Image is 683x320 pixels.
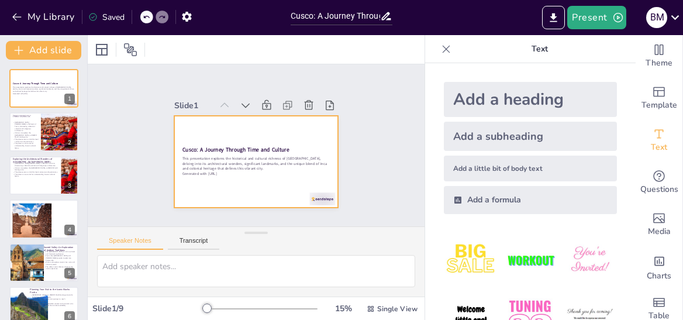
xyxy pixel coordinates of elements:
[64,225,75,235] div: 4
[377,304,418,314] span: Single View
[64,94,75,104] div: 1
[640,183,678,196] span: Questions
[174,100,211,111] div: Slide 1
[444,233,498,287] img: 1.jpeg
[13,82,58,85] strong: Cusco: A Journey Through Time and Culture
[182,156,329,171] p: This presentation explores the historical and cultural richness of [GEOGRAPHIC_DATA], delving int...
[9,243,78,282] div: https://cdn.sendsteps.com/images/logo/sendsteps_logo_white.pnghttps://cdn.sendsteps.com/images/lo...
[329,303,357,314] div: 15 %
[92,303,205,314] div: Slide 1 / 9
[13,121,40,131] p: [GEOGRAPHIC_DATA][PERSON_NAME] is the heart of Cusco, showcasing a blend of colonial and indigeno...
[646,57,672,70] span: Theme
[646,6,667,29] button: B M
[64,137,75,148] div: 2
[13,132,40,138] p: Visitors can explore the [GEOGRAPHIC_DATA], a UNESCO World Heritage site.
[9,8,80,26] button: My Library
[30,298,75,302] p: Travelers can take scenic train journeys to reach [GEOGRAPHIC_DATA].
[291,8,381,25] input: Insert title
[444,156,617,181] div: Add a little bit of body text
[44,250,75,254] p: The [GEOGRAPHIC_DATA] is rich in cultural and historical significance.
[636,35,682,77] div: Change the overall theme
[651,141,667,154] span: Text
[97,237,163,250] button: Speaker Notes
[9,69,78,108] div: https://cdn.sendsteps.com/images/logo/sendsteps_logo_white.pnghttps://cdn.sendsteps.com/images/lo...
[13,115,33,118] p: Exploring the Architectural Wonders of [GEOGRAPHIC_DATA][PERSON_NAME]
[30,294,75,298] p: [GEOGRAPHIC_DATA] is a UNESCO World Heritage site and a Seven Wonder of the World.
[13,157,58,164] p: Exploring the Architectural Wonders of [GEOGRAPHIC_DATA][PERSON_NAME]
[13,171,58,173] p: The plaza serves as a hub for local commerce and gastronomy.
[88,12,125,23] div: Saved
[636,77,682,119] div: Add ready made slides
[9,156,78,195] div: https://cdn.sendsteps.com/images/logo/sendsteps_logo_white.pnghttps://cdn.sendsteps.com/images/lo...
[444,122,617,151] div: Add a subheading
[64,268,75,278] div: 5
[30,302,75,305] p: Guided tours provide invaluable context to the ancient ruins.
[636,161,682,204] div: Get real-time input from your audience
[563,233,617,287] img: 3.jpeg
[567,6,626,29] button: Present
[182,171,329,177] p: Generated with [URL]
[641,99,677,112] span: Template
[13,142,40,149] p: The plaza is a must-visit for understanding Cusco's cultural fabric.
[92,40,111,59] div: Layout
[13,92,75,95] p: Generated with [URL]
[30,305,75,307] p: Planning ahead is crucial due to ticket availability.
[9,112,78,151] div: https://cdn.sendsteps.com/images/logo/sendsteps_logo_white.pnghttps://cdn.sendsteps.com/images/lo...
[647,270,671,283] span: Charts
[646,7,667,28] div: B M
[30,288,75,294] p: Planning Your Visit to the Iconic Machu Picchu
[13,173,58,177] p: The plaza is a must-visit for understanding Cusco's cultural fabric.
[13,138,40,142] p: The plaza serves as a hub for local commerce and gastronomy.
[636,246,682,288] div: Add charts and graphs
[13,163,58,167] p: [GEOGRAPHIC_DATA][PERSON_NAME] is the heart of Cusco, showcasing a blend of colonial and indigeno...
[44,261,75,265] p: Visitors can explore ancient Inca ruins and vibrant markets.
[182,146,289,154] strong: Cusco: A Journey Through Time and Culture
[6,41,81,60] button: Add slide
[636,204,682,246] div: Add images, graphics, shapes or video
[123,43,137,57] span: Position
[168,237,220,250] button: Transcript
[456,35,624,63] p: Text
[444,82,617,117] div: Add a heading
[9,199,78,238] div: https://cdn.sendsteps.com/images/logo/sendsteps_logo_white.pnghttps://cdn.sendsteps.com/images/lo...
[44,246,75,252] p: Sacred Valley: An Exploration of Andean Traditions
[542,6,565,29] button: Export to PowerPoint
[13,86,75,92] p: This presentation explores the historical and cultural richness of [GEOGRAPHIC_DATA], delving int...
[44,266,75,270] p: The valley's scenic beauty enhances the visitor experience.
[648,225,671,238] span: Media
[13,167,58,171] p: Visitors can explore the [GEOGRAPHIC_DATA], a UNESCO World Heritage site.
[44,254,75,261] p: Towns like [GEOGRAPHIC_DATA] and [PERSON_NAME] provide insights into Andean life.
[444,186,617,214] div: Add a formula
[64,181,75,191] div: 3
[636,119,682,161] div: Add text boxes
[503,233,557,287] img: 2.jpeg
